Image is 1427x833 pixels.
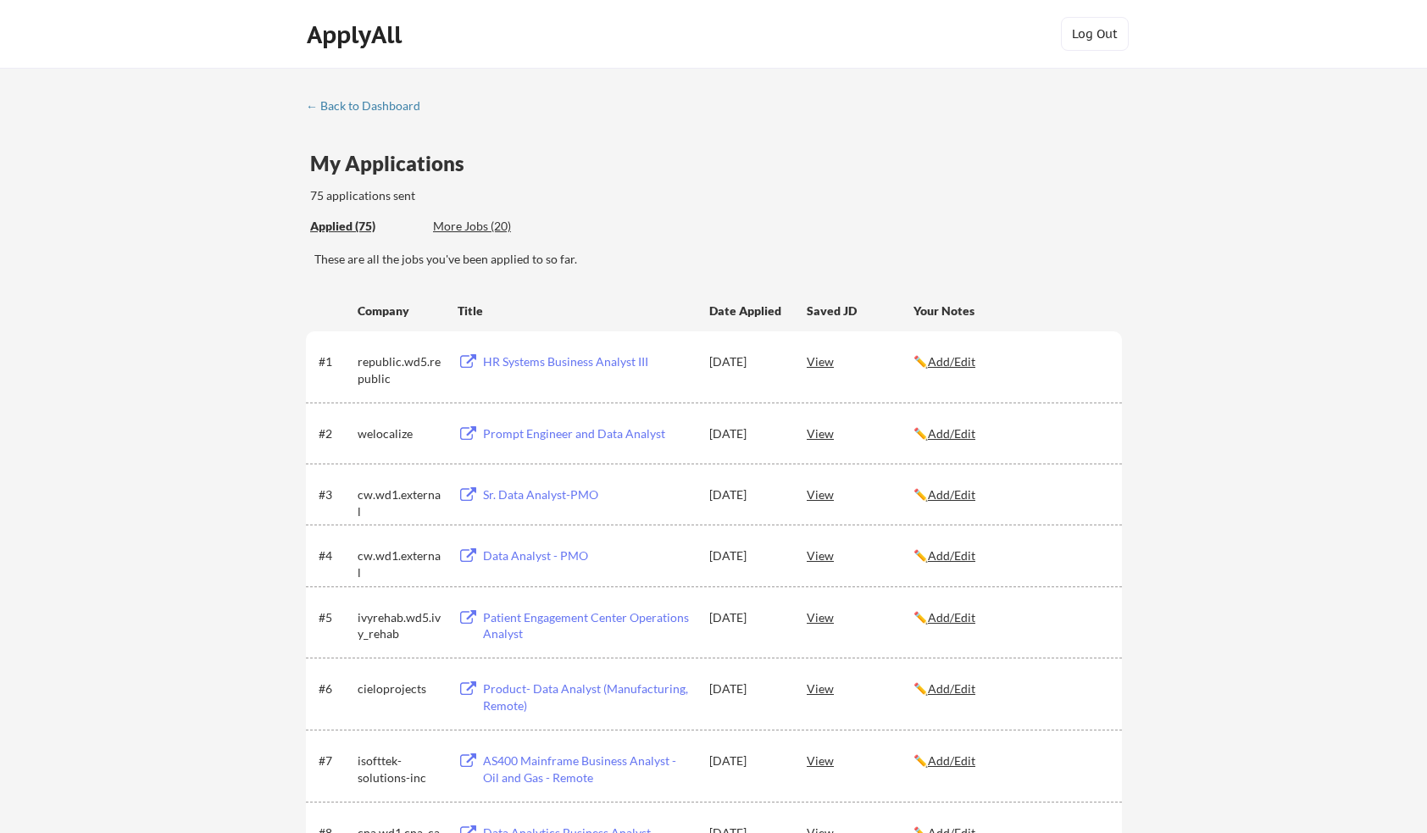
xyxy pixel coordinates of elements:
[807,295,913,325] div: Saved JD
[1061,17,1129,51] button: Log Out
[358,486,442,519] div: cw.wd1.external
[807,346,913,376] div: View
[483,680,693,714] div: Product- Data Analyst (Manufacturing, Remote)
[483,752,693,786] div: AS400 Mainframe Business Analyst - Oil and Gas - Remote
[928,354,975,369] u: Add/Edit
[319,547,352,564] div: #4
[310,218,420,236] div: These are all the jobs you've been applied to so far.
[319,425,352,442] div: #2
[709,486,784,503] div: [DATE]
[310,218,420,235] div: Applied (75)
[358,353,442,386] div: republic.wd5.republic
[709,547,784,564] div: [DATE]
[913,547,1107,564] div: ✏️
[358,547,442,580] div: cw.wd1.external
[928,548,975,563] u: Add/Edit
[358,303,442,319] div: Company
[807,479,913,509] div: View
[319,353,352,370] div: #1
[458,303,693,319] div: Title
[483,353,693,370] div: HR Systems Business Analyst III
[306,100,433,112] div: ← Back to Dashboard
[709,752,784,769] div: [DATE]
[928,610,975,625] u: Add/Edit
[807,673,913,703] div: View
[807,540,913,570] div: View
[709,303,784,319] div: Date Applied
[483,547,693,564] div: Data Analyst - PMO
[483,486,693,503] div: Sr. Data Analyst-PMO
[358,752,442,786] div: isofttek-solutions-inc
[913,425,1107,442] div: ✏️
[913,486,1107,503] div: ✏️
[310,187,638,204] div: 75 applications sent
[709,609,784,626] div: [DATE]
[319,486,352,503] div: #3
[307,20,407,49] div: ApplyAll
[913,353,1107,370] div: ✏️
[807,418,913,448] div: View
[709,680,784,697] div: [DATE]
[319,752,352,769] div: #7
[913,752,1107,769] div: ✏️
[314,251,1122,268] div: These are all the jobs you've been applied to so far.
[913,680,1107,697] div: ✏️
[807,602,913,632] div: View
[483,425,693,442] div: Prompt Engineer and Data Analyst
[433,218,558,235] div: More Jobs (20)
[709,353,784,370] div: [DATE]
[928,426,975,441] u: Add/Edit
[319,609,352,626] div: #5
[928,753,975,768] u: Add/Edit
[358,680,442,697] div: cieloprojects
[483,609,693,642] div: Patient Engagement Center Operations Analyst
[913,303,1107,319] div: Your Notes
[913,609,1107,626] div: ✏️
[928,487,975,502] u: Add/Edit
[709,425,784,442] div: [DATE]
[319,680,352,697] div: #6
[928,681,975,696] u: Add/Edit
[358,609,442,642] div: ivyrehab.wd5.ivy_rehab
[310,153,478,174] div: My Applications
[358,425,442,442] div: welocalize
[807,745,913,775] div: View
[433,218,558,236] div: These are job applications we think you'd be a good fit for, but couldn't apply you to automatica...
[306,99,433,116] a: ← Back to Dashboard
